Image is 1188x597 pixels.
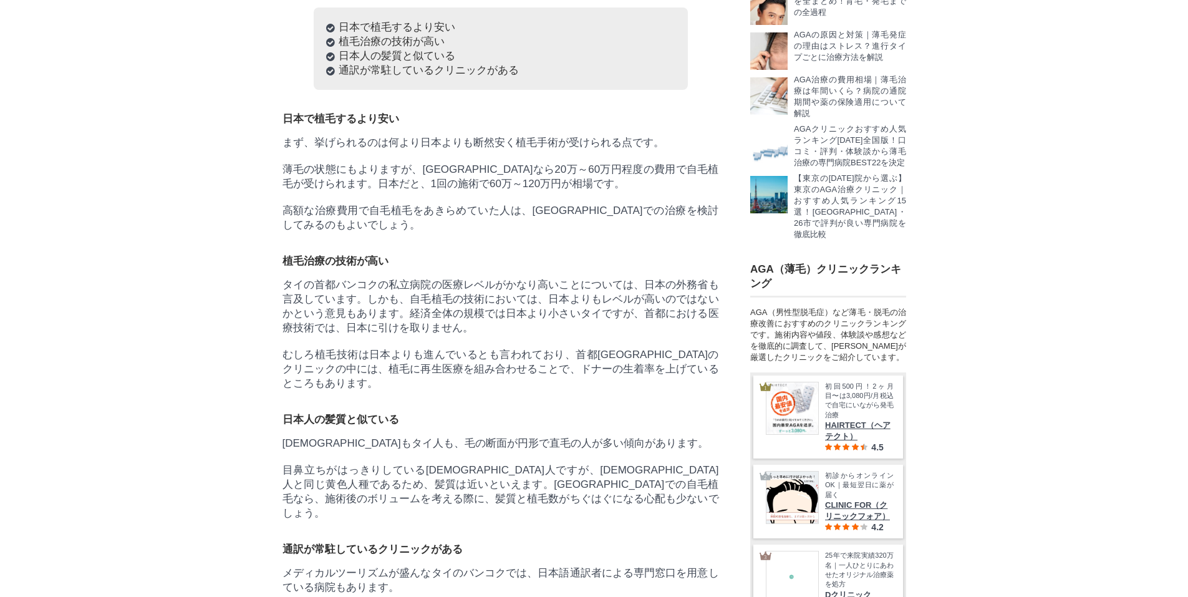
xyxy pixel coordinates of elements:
li: 日本で植毛するより安い [326,20,675,34]
span: 初回500円！2ヶ月目〜は3,080円/月税込で自宅にいながら発毛治療 [825,382,894,420]
img: 電卓を打つ男性の手 [750,77,788,115]
span: 植毛治療の技術が高い [283,255,389,267]
p: 薄毛の状態にもよりますが、[GEOGRAPHIC_DATA]なら20万～60万円程度の費用で自毛植毛が受けられます。日本だと、1回の施術で60万～120万円が相場です。 [283,162,719,191]
span: CLINIC FOR（クリニックフォア） [825,500,894,522]
li: 日本人の髪質と似ている [326,49,675,63]
p: AGAの原因と対策｜薄毛発症の理由はストレス？進行タイプごとに治療方法を解説 [794,29,906,63]
div: AGA（男性型脱毛症）など薄毛・脱毛の治療改善におすすめのクリニックランキングです。施術内容や値段、体験談や感想などを徹底的に調査して、[PERSON_NAME]が厳選したクリニックをご紹介して... [750,307,906,363]
span: 日本で植毛するより安い [283,113,399,125]
img: 東京タワー [750,176,788,213]
img: クリニックフォア [766,472,818,523]
p: AGA治療の費用相場｜薄毛治療は年間いくら？病院の通院期間や薬の保険適用について解説 [794,74,906,119]
a: 電卓を打つ男性の手 AGA治療の費用相場｜薄毛治療は年間いくら？病院の通院期間や薬の保険適用について解説 [750,77,906,119]
p: むしろ植毛技術は日本よりも進んでいるとも言われており、首都[GEOGRAPHIC_DATA]のクリニックの中には、植毛に再生医療を組み合わせることで、ドナーの生着率を上げているところもあります。 [283,347,719,391]
span: 日本人の髪質と似ている [283,414,399,425]
p: 【東京の[DATE]院から選ぶ】東京のAGA治療クリニック｜おすすめ人気ランキング15選！[GEOGRAPHIC_DATA]・26市で評判が良い専門病院を徹底比較 [794,173,906,240]
a: AGAの原因と対策！若ハゲのメカニズム AGAの原因と対策｜薄毛発症の理由はストレス？進行タイプごとに治療方法を解説 [750,32,906,70]
p: 目鼻立ちがはっきりしている[DEMOGRAPHIC_DATA]人ですが、[DEMOGRAPHIC_DATA]人と同じ黄色人種であるため、髪質は近いといえます。[GEOGRAPHIC_DATA]で... [283,463,719,520]
p: AGAクリニックおすすめ人気ランキング[DATE]全国版！口コミ・評判・体験談から薄毛治療の専門病院BEST22を決定 [794,124,906,168]
a: クリニックフォア 初診からオンラインOK｜最短翌日に薬が届く CLINIC FOR（クリニックフォア） 4.2 [766,471,894,532]
p: [DEMOGRAPHIC_DATA]もタイ人も、毛の断面が円形で直毛の人が多い傾向があります。 [283,436,719,450]
a: 東京タワー 【東京の[DATE]院から選ぶ】東京のAGA治療クリニック｜おすすめ人気ランキング15選！[GEOGRAPHIC_DATA]・26市で評判が良い専門病院を徹底比較 [750,176,906,240]
span: 4.2 [871,522,883,532]
li: 植毛治療の技術が高い [326,34,675,49]
img: HAIRTECT 国内最安値を追求。ずーっと3,080円。 [766,382,818,434]
li: 通訳が常駐しているクリニックがある [326,63,675,77]
span: 初診からオンラインOK｜最短翌日に薬が届く [825,471,894,500]
span: 4.5 [871,442,883,452]
h3: AGA（薄毛）クリニックランキング [750,262,906,291]
a: AGA治療のMOTEOおすすめクリニックランキング全国版 AGAクリニックおすすめ人気ランキング[DATE]全国版！口コミ・評判・体験談から薄毛治療の専門病院BEST22を決定 [750,127,906,168]
img: AGAの原因と対策！若ハゲのメカニズム [750,32,788,70]
span: 通訳が常駐しているクリニックがある [283,543,463,555]
img: AGA治療のMOTEOおすすめクリニックランキング全国版 [750,127,788,164]
a: HAIRTECT 国内最安値を追求。ずーっと3,080円。 初回500円！2ヶ月目〜は3,080円/月税込で自宅にいながら発毛治療 HAIRTECT（ヘアテクト） 4.5 [766,382,894,453]
span: HAIRTECT（ヘアテクト） [825,420,894,442]
span: 25年で来院実績320万名｜一人ひとりにあわせたオリジナル治療薬を処方 [825,551,894,590]
p: まず、挙げられるのは何より日本よりも断然安く植毛手術が受けられる点です。 [283,135,719,150]
p: タイの首都バンコクの私立病院の医療レベルがかなり高いことについては、日本の外務省も言及しています。しかも、自毛植毛の技術においては、日本よりもレベルが高いのではないかという意見もあります。経済全... [283,278,719,335]
p: 高額な治療費用で自毛植毛をあきらめていた人は、[GEOGRAPHIC_DATA]での治療を検討してみるのもよいでしょう。 [283,203,719,232]
p: メディカルツーリズムが盛んなタイのバンコクでは、日本語通訳者による専門窓口を用意している病院もあります。 [283,566,719,595]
